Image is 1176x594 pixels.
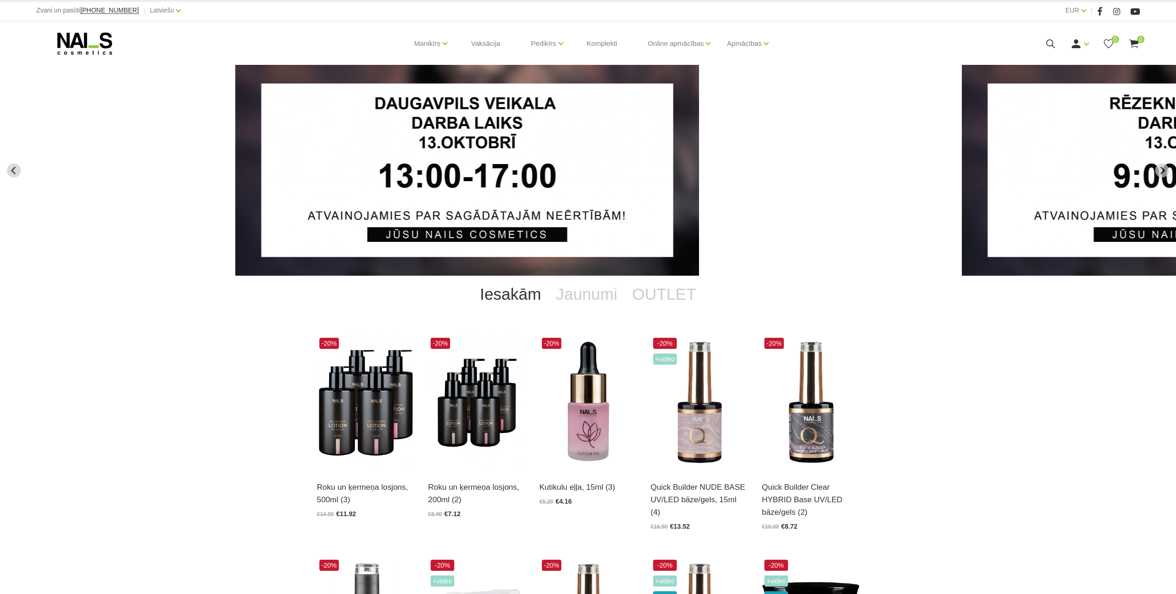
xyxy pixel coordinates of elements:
[781,523,797,530] span: €8.72
[579,21,625,66] a: Komplekti
[431,575,455,587] span: +Video
[651,335,748,469] img: Lieliskas noturības kamuflējošā bāze/gels, kas ir saudzīga pret dabīgo nagu un nebojā naga plātni...
[653,575,677,587] span: +Video
[540,481,637,493] a: Kutikulu eļļa, 15ml (3)
[670,523,690,530] span: €13.52
[540,499,553,505] span: €5.20
[1103,38,1114,50] a: 0
[428,511,442,518] span: €8.90
[542,338,562,349] span: -20%
[556,498,572,505] span: €4.16
[80,7,139,14] a: [PHONE_NUMBER]
[764,575,788,587] span: +Video
[762,524,779,530] span: €10.90
[1137,36,1144,43] span: 0
[150,5,174,16] a: Latviešu
[762,481,859,519] a: Quick Builder Clear HYBRID Base UV/LED bāze/gels (2)
[625,276,704,313] a: OUTLET
[762,335,859,469] img: Klientu iemīļotajai Rubber bāzei esam mainījuši nosaukumu uz Quick Builder Clear HYBRID Base UV/L...
[1155,164,1169,177] button: Next slide
[651,524,668,530] span: €16.90
[548,276,624,313] a: Jaunumi
[235,65,941,276] li: 1 of 17
[651,481,748,519] a: Quick Builder NUDE BASE UV/LED bāze/gels, 15ml (4)
[414,25,441,62] a: Manikīrs
[1128,38,1140,50] a: 0
[542,560,562,571] span: -20%
[428,335,526,469] img: BAROJOŠS roku un ķermeņa LOSJONSBALI COCONUT barojošs roku un ķermeņa losjons paredzēts jebkura t...
[1112,36,1119,43] span: 0
[653,354,677,365] span: +Video
[764,560,788,571] span: -20%
[317,335,414,469] img: BAROJOŠS roku un ķermeņa LOSJONSBALI COCONUT barojošs roku un ķermeņa losjons paredzēts jebkura t...
[653,560,677,571] span: -20%
[7,164,21,177] button: Go to last slide
[648,25,704,62] a: Online apmācības
[464,21,508,66] a: Vaksācija
[764,338,784,349] span: -20%
[431,560,455,571] span: -20%
[80,6,139,14] span: [PHONE_NUMBER]
[1065,5,1079,16] a: EUR
[472,276,548,313] a: Iesakām
[36,5,139,16] div: Zvani un pasūti
[317,511,334,518] span: €14.90
[319,338,339,349] span: -20%
[531,25,556,62] a: Pedikīrs
[317,481,414,506] a: Roku un ķermeņa losjons, 500ml (3)
[431,338,451,349] span: -20%
[540,335,637,469] img: Mitrinoša, mīkstinoša un aromātiska kutikulas eļļa. Bagāta ar nepieciešamo omega-3, 6 un 9, kā ar...
[727,25,762,62] a: Apmācības
[143,5,145,16] span: |
[1091,5,1093,16] span: |
[319,560,339,571] span: -20%
[336,510,356,518] span: €11.92
[445,510,461,518] span: €7.12
[653,338,677,349] span: -20%
[428,481,526,506] a: Roku un ķermeņa losjons, 200ml (2)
